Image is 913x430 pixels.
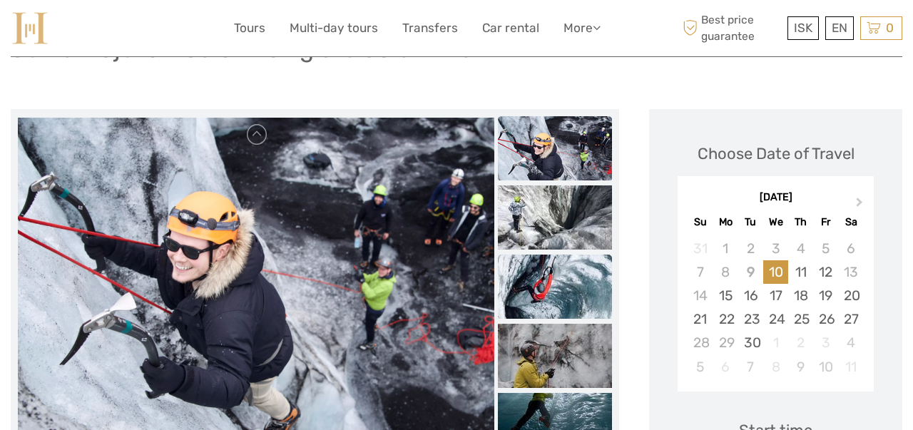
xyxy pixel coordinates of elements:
[164,22,181,39] button: Open LiveChat chat widget
[813,237,838,260] div: Not available Friday, September 5th, 2025
[838,307,863,331] div: Choose Saturday, September 27th, 2025
[688,260,713,284] div: Not available Sunday, September 7th, 2025
[813,307,838,331] div: Choose Friday, September 26th, 2025
[234,18,265,39] a: Tours
[788,284,813,307] div: Choose Thursday, September 18th, 2025
[838,260,863,284] div: Not available Saturday, September 13th, 2025
[713,284,738,307] div: Choose Monday, September 15th, 2025
[290,18,378,39] a: Multi-day tours
[482,18,539,39] a: Car rental
[788,260,813,284] div: Choose Thursday, September 11th, 2025
[788,307,813,331] div: Choose Thursday, September 25th, 2025
[813,355,838,379] div: Choose Friday, October 10th, 2025
[11,11,49,46] img: 975-fd72f77c-0a60-4403-8c23-69ec0ff557a4_logo_small.jpg
[738,284,763,307] div: Choose Tuesday, September 16th, 2025
[713,331,738,354] div: Not available Monday, September 29th, 2025
[698,143,855,165] div: Choose Date of Travel
[688,355,713,379] div: Choose Sunday, October 5th, 2025
[738,260,763,284] div: Not available Tuesday, September 9th, 2025
[738,213,763,232] div: Tu
[402,18,458,39] a: Transfers
[713,260,738,284] div: Not available Monday, September 8th, 2025
[813,284,838,307] div: Choose Friday, September 19th, 2025
[788,213,813,232] div: Th
[738,331,763,354] div: Choose Tuesday, September 30th, 2025
[498,255,612,319] img: 81c97c857663437085f3e1672cdae129_slider_thumbnail.jpg
[838,237,863,260] div: Not available Saturday, September 6th, 2025
[20,25,161,36] p: We're away right now. Please check back later!
[838,284,863,307] div: Choose Saturday, September 20th, 2025
[838,213,863,232] div: Sa
[838,331,863,354] div: Choose Saturday, October 4th, 2025
[498,185,612,250] img: 23c9dc01d5744c00b6dd3f6b7d2ba5d4_slider_thumbnail.jpg
[688,213,713,232] div: Su
[788,331,813,354] div: Not available Thursday, October 2nd, 2025
[763,355,788,379] div: Not available Wednesday, October 8th, 2025
[838,355,863,379] div: Not available Saturday, October 11th, 2025
[813,260,838,284] div: Choose Friday, September 12th, 2025
[763,307,788,331] div: Choose Wednesday, September 24th, 2025
[713,237,738,260] div: Not available Monday, September 1st, 2025
[713,307,738,331] div: Choose Monday, September 22nd, 2025
[738,237,763,260] div: Not available Tuesday, September 2nd, 2025
[713,213,738,232] div: Mo
[688,331,713,354] div: Not available Sunday, September 28th, 2025
[788,355,813,379] div: Choose Thursday, October 9th, 2025
[763,237,788,260] div: Not available Wednesday, September 3rd, 2025
[763,260,788,284] div: Choose Wednesday, September 10th, 2025
[688,307,713,331] div: Choose Sunday, September 21st, 2025
[763,331,788,354] div: Not available Wednesday, October 1st, 2025
[763,284,788,307] div: Choose Wednesday, September 17th, 2025
[680,12,785,43] span: Best price guarantee
[688,284,713,307] div: Not available Sunday, September 14th, 2025
[738,355,763,379] div: Choose Tuesday, October 7th, 2025
[688,237,713,260] div: Not available Sunday, August 31st, 2025
[850,194,872,217] button: Next Month
[763,213,788,232] div: We
[794,21,812,35] span: ISK
[682,237,869,379] div: month 2025-09
[813,331,838,354] div: Not available Friday, October 3rd, 2025
[884,21,896,35] span: 0
[498,116,612,180] img: 8370739fe9de4818a863d1b9f416e8dd_slider_thumbnail.png
[678,190,874,205] div: [DATE]
[788,237,813,260] div: Not available Thursday, September 4th, 2025
[813,213,838,232] div: Fr
[738,307,763,331] div: Choose Tuesday, September 23rd, 2025
[825,16,854,40] div: EN
[713,355,738,379] div: Not available Monday, October 6th, 2025
[563,18,601,39] a: More
[498,324,612,388] img: c87786015b2b44688d162d29a8b9c8bb_slider_thumbnail.jpeg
